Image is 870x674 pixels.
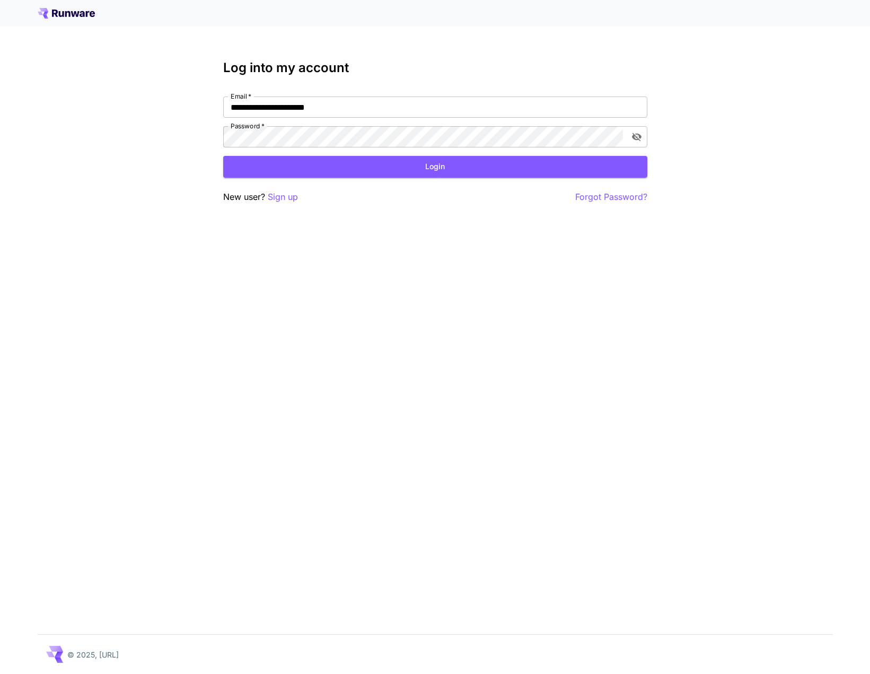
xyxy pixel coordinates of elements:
[231,92,251,101] label: Email
[231,121,265,130] label: Password
[67,649,119,660] p: © 2025, [URL]
[627,127,646,146] button: toggle password visibility
[223,60,647,75] h3: Log into my account
[223,156,647,178] button: Login
[223,190,298,204] p: New user?
[575,190,647,204] button: Forgot Password?
[268,190,298,204] button: Sign up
